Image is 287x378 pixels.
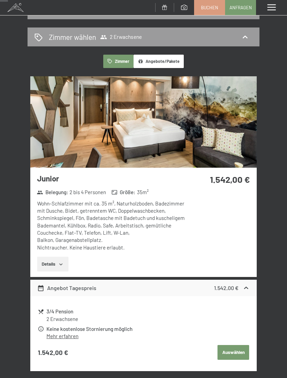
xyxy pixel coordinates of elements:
a: Mehr erfahren [46,333,78,339]
div: Angebot Tagespreis [37,284,96,292]
span: 2 bis 4 Personen [70,189,106,196]
button: Zimmer [103,55,134,68]
span: Anfragen [230,4,252,11]
strong: Größe : [111,189,136,196]
div: Keine kostenlose Stornierung möglich [46,325,249,333]
span: 2 Erwachsene [100,34,142,41]
button: Angebote/Pakete [134,55,184,68]
button: Auswählen [217,345,249,360]
button: Details [37,257,68,272]
div: 2 Erwachsene [46,315,249,323]
div: 3/4 Pension [46,308,249,315]
strong: 1.542,00 € [210,174,250,185]
div: Angebot Tagespreis1.542,00 € [30,280,257,296]
span: 35 m² [137,189,149,196]
a: Buchen [194,0,225,15]
h2: Zimmer wählen [49,32,96,42]
strong: 1.542,00 € [214,285,238,291]
span: Buchen [201,4,218,11]
strong: 1.542,00 € [38,348,68,357]
h3: Junior [37,173,189,184]
div: Wohn-Schlafzimmer mit ca. 35 m², Naturholzboden, Badezimmer mit Dusche, Bidet, getrenntem WC, Dop... [37,200,189,251]
strong: Belegung : [37,189,68,196]
img: mss_renderimg.php [30,76,257,168]
a: Anfragen [225,0,256,15]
